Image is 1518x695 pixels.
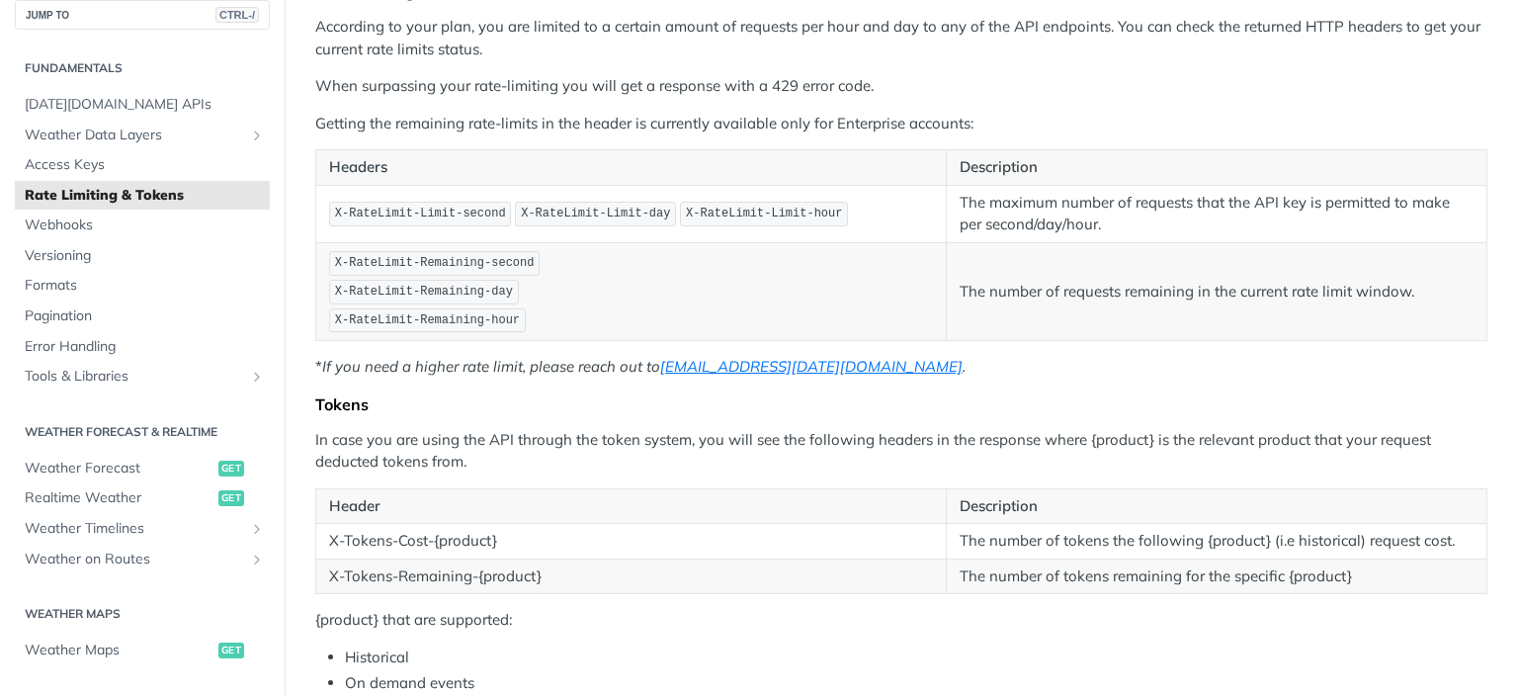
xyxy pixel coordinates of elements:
a: Weather on RoutesShow subpages for Weather on Routes [15,545,270,574]
a: Weather Mapsget [15,636,270,665]
h2: Fundamentals [15,59,270,77]
span: Webhooks [25,216,265,235]
a: Rate Limiting & Tokens [15,181,270,211]
div: Tokens [315,394,1487,414]
a: Access Keys [15,150,270,180]
em: If you need a higher rate limit, please reach out to . [322,357,966,376]
span: Weather Timelines [25,519,244,539]
span: Realtime Weather [25,488,213,508]
a: Error Handling [15,332,270,362]
td: The number of tokens the following {product} (i.e historical) request cost. [947,524,1487,560]
button: Show subpages for Weather on Routes [249,552,265,567]
span: Error Handling [25,337,265,357]
span: Formats [25,276,265,296]
p: Headers [329,156,933,179]
span: get [218,461,244,477]
button: Show subpages for Weather Timelines [249,521,265,537]
h2: Weather Forecast & realtime [15,423,270,441]
p: Getting the remaining rate-limits in the header is currently available only for Enterprise accounts: [315,113,1487,135]
a: Versioning [15,241,270,271]
li: Historical [345,647,1487,669]
span: Weather Forecast [25,459,213,478]
span: get [218,490,244,506]
p: According to your plan, you are limited to a certain amount of requests per hour and day to any o... [315,16,1487,60]
a: [DATE][DOMAIN_NAME] APIs [15,90,270,120]
span: Weather Maps [25,641,213,660]
p: In case you are using the API through the token system, you will see the following headers in the... [315,429,1487,474]
p: Description [960,156,1474,179]
span: X-RateLimit-Remaining-hour [335,313,520,327]
span: X-RateLimit-Limit-day [521,207,670,220]
p: When surpassing your rate-limiting you will get a response with a 429 error code. [315,75,1487,98]
span: Access Keys [25,155,265,175]
span: Tools & Libraries [25,367,244,387]
td: X-Tokens-Remaining-{product} [316,559,947,594]
span: [DATE][DOMAIN_NAME] APIs [25,95,265,115]
span: X-RateLimit-Remaining-second [335,256,535,270]
th: Header [316,488,947,524]
th: Description [947,488,1487,524]
p: {product} that are supported: [315,609,1487,632]
td: The number of tokens remaining for the specific {product} [947,559,1487,594]
td: X-Tokens-Cost-{product} [316,524,947,560]
span: Weather Data Layers [25,126,244,145]
span: Versioning [25,246,265,266]
a: Pagination [15,302,270,331]
span: X-RateLimit-Limit-hour [686,207,842,220]
button: Show subpages for Weather Data Layers [249,128,265,143]
button: Show subpages for Tools & Libraries [249,369,265,385]
a: Tools & LibrariesShow subpages for Tools & Libraries [15,362,270,391]
span: Rate Limiting & Tokens [25,186,265,206]
p: The number of requests remaining in the current rate limit window. [960,281,1474,304]
span: CTRL-/ [215,7,259,23]
a: Realtime Weatherget [15,483,270,513]
span: Weather on Routes [25,550,244,569]
a: Weather Data LayersShow subpages for Weather Data Layers [15,121,270,150]
a: Weather Forecastget [15,454,270,483]
span: Pagination [25,306,265,326]
p: The maximum number of requests that the API key is permitted to make per second/day/hour. [960,192,1474,236]
a: Webhooks [15,211,270,240]
span: X-RateLimit-Limit-second [335,207,506,220]
span: get [218,643,244,658]
span: X-RateLimit-Remaining-day [335,285,513,299]
li: On demand events [345,672,1487,695]
a: [EMAIL_ADDRESS][DATE][DOMAIN_NAME] [660,357,963,376]
a: Formats [15,271,270,301]
a: Weather TimelinesShow subpages for Weather Timelines [15,514,270,544]
h2: Weather Maps [15,605,270,623]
